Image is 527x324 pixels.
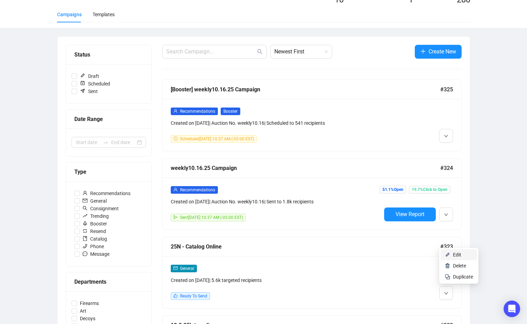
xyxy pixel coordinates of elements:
[80,235,110,243] span: Catalog
[440,164,453,172] span: #324
[173,109,178,113] span: user
[274,45,328,58] span: Newest First
[77,88,101,95] span: Sent
[74,277,143,286] div: Departments
[173,215,178,219] span: send
[83,221,87,226] span: rocket
[429,47,456,56] span: Create New
[415,45,462,59] button: Create New
[103,140,108,145] span: to
[453,252,461,257] span: Edit
[171,242,440,251] div: 25N - Catalog Online
[453,274,473,280] span: Duplicate
[80,212,112,220] span: Trending
[83,191,87,195] span: user
[83,251,87,256] span: message
[444,291,448,295] span: down
[173,294,178,298] span: like
[409,186,450,193] span: 19.7% Click to Open
[445,252,450,257] img: svg+xml;base64,PHN2ZyB4bWxucz0iaHR0cDovL3d3dy53My5vcmcvMjAwMC9zdmciIHhtbG5zOnhsaW5rPSJodHRwOi8vd3...
[83,198,87,203] span: mail
[180,109,215,114] span: Recommendations
[83,213,87,218] span: rise
[57,11,82,18] div: Campaigns
[76,139,100,146] input: Start date
[180,188,215,192] span: Recommendations
[162,237,462,308] a: 25N - Catalog Online#323mailGeneralCreated on [DATE]| 5.6k targeted recipientslikeReady To Send
[77,315,98,322] span: Decoys
[80,250,112,258] span: Message
[103,140,108,145] span: swap-right
[77,307,89,315] span: Art
[80,220,110,227] span: Booster
[221,108,240,115] span: Booster
[77,80,113,88] span: Scheduled
[80,190,133,197] span: Recommendations
[80,205,122,212] span: Consignment
[77,300,102,307] span: Firearms
[384,207,436,221] button: View Report
[83,244,87,249] span: phone
[162,158,462,230] a: weekly10.16.25 Campaign#324userRecommendationsCreated on [DATE]| Auction No. weekly10.16| Sent to...
[180,266,194,271] span: General
[173,266,178,270] span: mail
[180,136,254,141] span: Scheduled [DATE] 10:37 AM (-05:00 EST)
[80,243,107,250] span: Phone
[453,263,466,269] span: Delete
[93,11,115,18] div: Templates
[445,263,450,269] img: svg+xml;base64,PHN2ZyB4bWxucz0iaHR0cDovL3d3dy53My5vcmcvMjAwMC9zdmciIHhtbG5zOnhsaW5rPSJodHRwOi8vd3...
[180,215,243,220] span: Sent [DATE] 10:37 AM (-05:00 EST)
[444,213,448,217] span: down
[80,197,109,205] span: General
[440,242,453,251] span: #323
[74,50,143,59] div: Status
[504,301,520,317] div: Open Intercom Messenger
[74,168,143,176] div: Type
[162,80,462,151] a: [Booster] weekly10.16.25 Campaign#325userRecommendationsBoosterCreated on [DATE]| Auction No. wee...
[440,85,453,94] span: #325
[77,72,102,80] span: Draft
[171,198,381,205] div: Created on [DATE] | Auction No. weekly10.16 | Sent to 1.8k recipients
[173,188,178,192] span: user
[444,134,448,138] span: down
[83,236,87,241] span: book
[257,49,263,54] span: search
[396,211,424,217] span: View Report
[74,115,143,123] div: Date Range
[173,136,178,141] span: clock-circle
[380,186,406,193] span: 51.1% Open
[171,85,440,94] div: [Booster] weekly10.16.25 Campaign
[180,294,207,298] span: Ready To Send
[171,119,381,127] div: Created on [DATE] | Auction No. weekly10.16 | Scheduled to 541 recipients
[171,276,381,284] div: Created on [DATE] | 5.6k targeted recipients
[166,48,256,56] input: Search Campaign...
[80,227,109,235] span: Resend
[445,274,450,280] img: svg+xml;base64,PHN2ZyB4bWxucz0iaHR0cDovL3d3dy53My5vcmcvMjAwMC9zdmciIHdpZHRoPSIyNCIgaGVpZ2h0PSIyNC...
[83,206,87,211] span: search
[111,139,136,146] input: End date
[171,164,440,172] div: weekly10.16.25 Campaign
[83,229,87,233] span: retweet
[420,49,426,54] span: plus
